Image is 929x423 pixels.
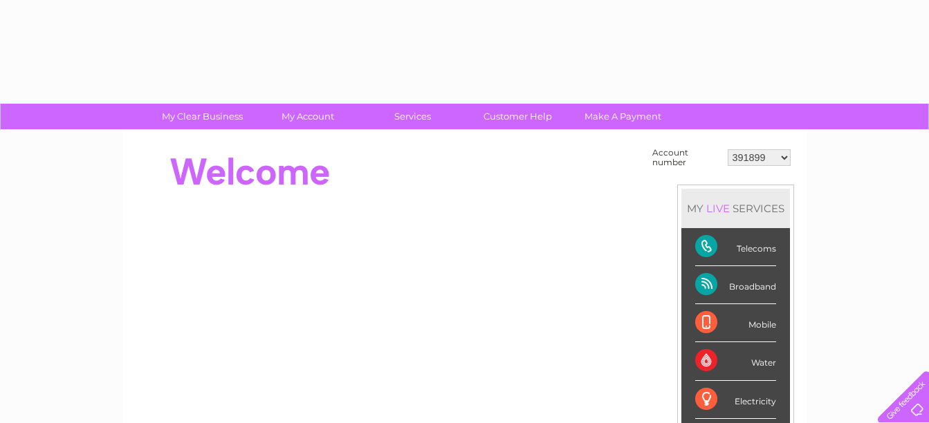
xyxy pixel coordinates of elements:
[566,104,680,129] a: Make A Payment
[695,381,776,419] div: Electricity
[649,144,724,171] td: Account number
[356,104,470,129] a: Services
[703,202,733,215] div: LIVE
[250,104,365,129] a: My Account
[681,189,790,228] div: MY SERVICES
[695,228,776,266] div: Telecoms
[695,304,776,342] div: Mobile
[695,342,776,380] div: Water
[145,104,259,129] a: My Clear Business
[695,266,776,304] div: Broadband
[461,104,575,129] a: Customer Help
